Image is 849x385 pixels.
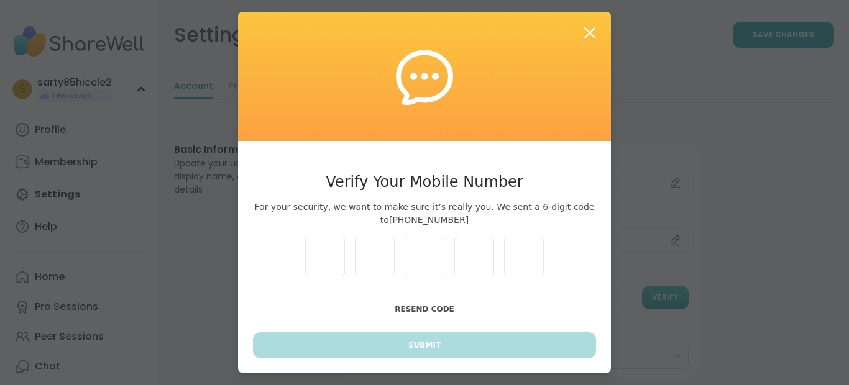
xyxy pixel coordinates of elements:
span: Resend Code [395,305,454,314]
span: For your security, we want to make sure it’s really you. We sent a 6-digit code to [PHONE_NUMBER] [253,201,596,227]
button: Submit [253,332,596,358]
span: Submit [408,340,441,351]
h3: Verify Your Mobile Number [253,171,596,193]
button: Resend Code [253,296,596,322]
